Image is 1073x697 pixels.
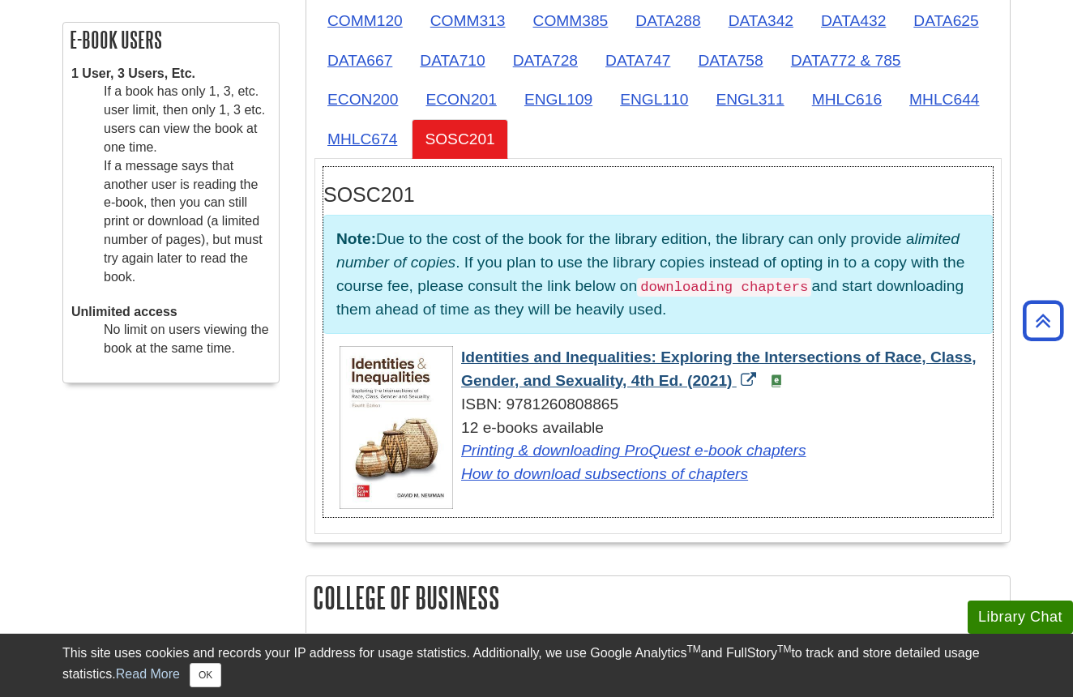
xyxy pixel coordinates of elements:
img: e-Book [770,374,783,387]
a: DATA432 [808,1,899,41]
dd: No limit on users viewing the book at the same time. [104,321,271,358]
a: Read More [116,667,180,681]
div: ISBN: 9781260808865 [340,393,993,417]
a: DATA747 [592,41,683,80]
a: MHLC674 [314,119,410,159]
a: COMM385 [520,1,622,41]
a: DATA288 [622,1,713,41]
a: Link opens in new window [461,348,976,389]
a: Back to Top [1017,310,1069,331]
a: ECON201 [413,79,509,119]
a: Link opens in new window [461,465,748,482]
button: Close [190,663,221,687]
a: Link opens in new window [461,442,806,459]
h2: College of Business [306,576,1010,619]
sup: TM [777,644,791,655]
p: Due to the cost of the book for the library edition, the library can only provide a . If you plan... [323,215,993,334]
a: DATA342 [716,1,806,41]
a: COMM313 [417,1,519,41]
sup: TM [686,644,700,655]
a: ENGL109 [511,79,605,119]
code: downloading chapters [637,278,811,297]
a: ENGL311 [703,79,797,119]
a: ECON200 [314,79,411,119]
h2: E-book Users [63,23,279,57]
button: Library Chat [968,601,1073,634]
a: DATA772 & 785 [778,41,914,80]
a: DATA667 [314,41,405,80]
dd: If a book has only 1, 3, etc. user limit, then only 1, 3 etc. users can view the book at one time... [104,83,271,286]
strong: Note: [336,230,376,247]
a: COMM120 [314,1,416,41]
em: limited number of copies [336,230,960,271]
dt: Unlimited access [71,303,271,322]
a: DATA625 [900,1,991,41]
a: SOSC201 [412,119,507,159]
a: DATA710 [407,41,498,80]
a: MHLC644 [896,79,992,119]
span: Identities and Inequalities: Exploring the Intersections of Race, Class, Gender, and Sexuality, 4... [461,348,976,389]
h3: SOSC201 [323,183,993,207]
a: DATA758 [685,41,776,80]
div: 12 e-books available [340,417,993,486]
a: DATA728 [500,41,591,80]
a: ENGL110 [607,79,701,119]
a: MHLC616 [799,79,895,119]
div: This site uses cookies and records your IP address for usage statistics. Additionally, we use Goo... [62,644,1011,687]
img: Cover Art [340,346,453,509]
dt: 1 User, 3 Users, Etc. [71,65,271,83]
